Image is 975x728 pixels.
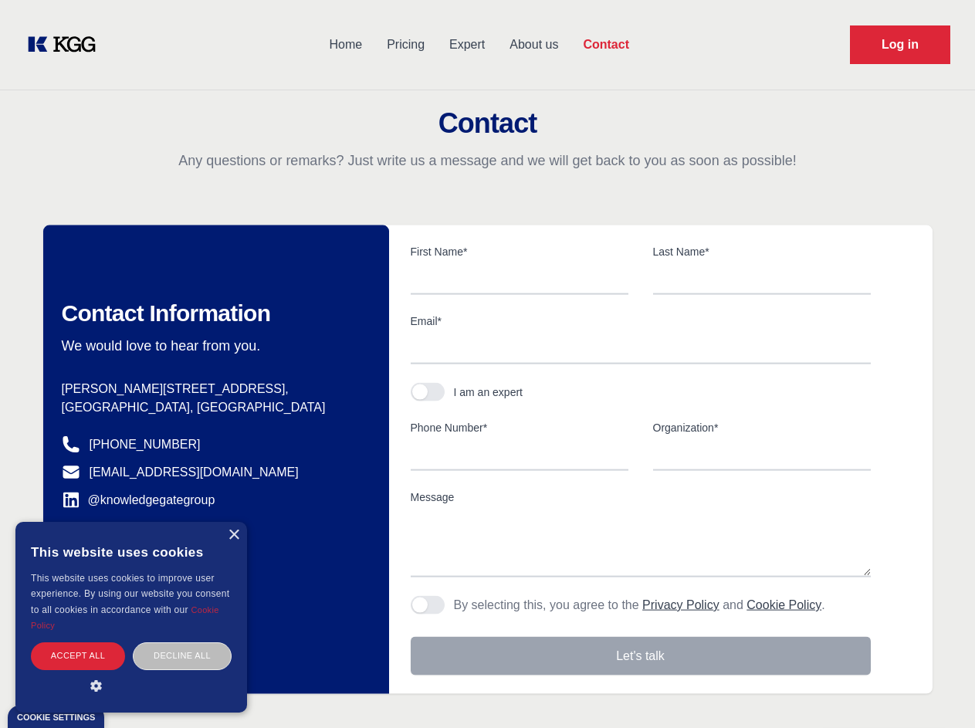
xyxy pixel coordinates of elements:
[133,642,232,669] div: Decline all
[454,596,825,615] p: By selecting this, you agree to the and .
[31,533,232,571] div: This website uses cookies
[411,244,628,259] label: First Name*
[90,463,299,482] a: [EMAIL_ADDRESS][DOMAIN_NAME]
[642,598,719,611] a: Privacy Policy
[31,573,229,615] span: This website uses cookies to improve user experience. By using our website you consent to all coo...
[746,598,821,611] a: Cookie Policy
[228,530,239,541] div: Close
[62,337,364,355] p: We would love to hear from you.
[62,491,215,510] a: @knowledgegategroup
[317,25,374,65] a: Home
[497,25,570,65] a: About us
[374,25,437,65] a: Pricing
[653,244,871,259] label: Last Name*
[31,642,125,669] div: Accept all
[62,398,364,417] p: [GEOGRAPHIC_DATA], [GEOGRAPHIC_DATA]
[62,380,364,398] p: [PERSON_NAME][STREET_ADDRESS],
[850,25,950,64] a: Request Demo
[31,605,219,630] a: Cookie Policy
[90,435,201,454] a: [PHONE_NUMBER]
[17,713,95,722] div: Cookie settings
[653,420,871,435] label: Organization*
[411,489,871,505] label: Message
[437,25,497,65] a: Expert
[19,151,956,170] p: Any questions or remarks? Just write us a message and we will get back to you as soon as possible!
[25,32,108,57] a: KOL Knowledge Platform: Talk to Key External Experts (KEE)
[898,654,975,728] iframe: Chat Widget
[411,420,628,435] label: Phone Number*
[62,300,364,327] h2: Contact Information
[411,637,871,676] button: Let's talk
[570,25,642,65] a: Contact
[454,384,523,400] div: I am an expert
[411,313,871,329] label: Email*
[19,108,956,139] h2: Contact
